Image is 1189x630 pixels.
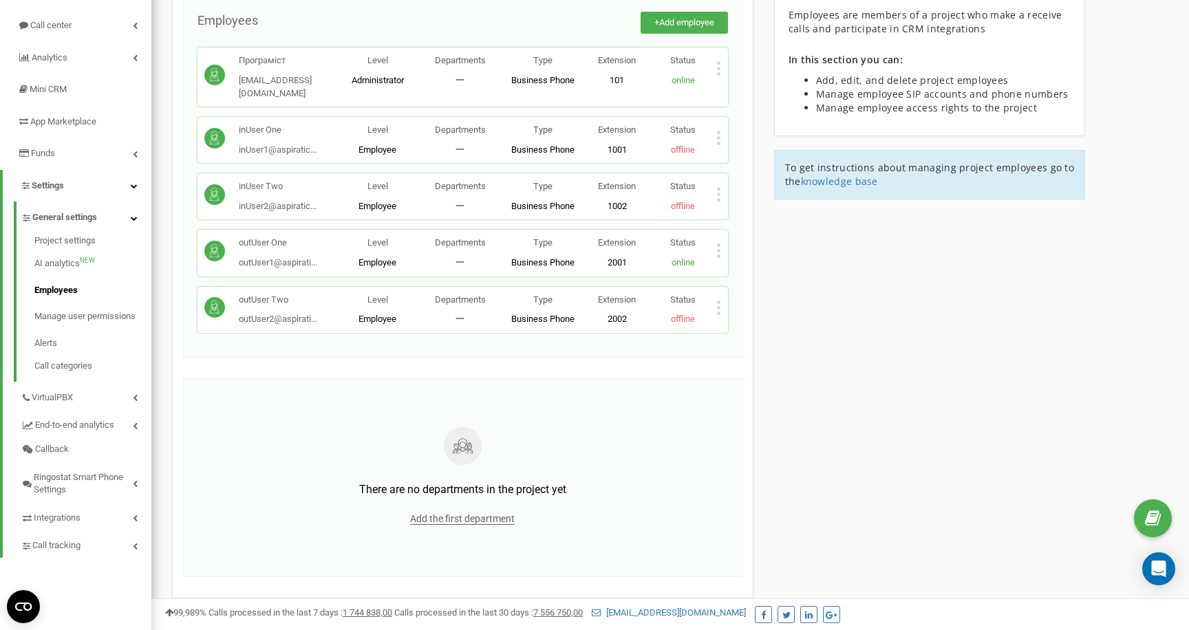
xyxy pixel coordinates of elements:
span: online [672,257,695,268]
span: Add, edit, and delete project employees [816,74,1009,87]
a: Settings [3,170,151,202]
span: Calls processed in the last 7 days : [208,607,392,618]
button: Open CMP widget [7,590,40,623]
span: Business Phone [511,144,575,155]
span: Level [367,55,388,65]
span: Employee [358,257,396,268]
span: outUser1@aspirati... [239,257,317,268]
a: Callback [21,437,151,461]
span: App Marketplace [30,116,96,127]
span: Extension [598,294,636,305]
span: In this section you can: [789,53,903,66]
span: Departments [435,294,486,305]
span: Type [533,124,553,135]
span: End-to-end analytics [35,419,114,432]
a: Ringostat Smart Phone Settings [21,461,151,502]
span: Integrations [34,512,81,525]
a: Employees [34,277,151,304]
span: Add the first department [410,513,515,525]
span: Level [367,294,388,305]
a: VirtualPBX [21,382,151,410]
span: Callback [35,443,69,456]
a: Call tracking [21,530,151,558]
span: Call center [30,20,72,30]
span: 一 [456,75,464,85]
span: General settings [32,211,97,224]
p: inUser Two [239,180,317,193]
span: Departments [435,181,486,191]
span: Funds [31,148,55,158]
p: outUser Two [239,294,317,307]
span: 一 [456,144,464,155]
span: offline [671,144,695,155]
p: 101 [584,74,650,87]
span: 一 [456,201,464,211]
span: VirtualPBX [32,391,73,404]
a: knowledge base [801,175,878,188]
p: 1002 [584,200,650,213]
span: Type [533,55,553,65]
a: Alerts [34,330,151,357]
button: +Add employee [641,12,728,34]
span: Add employee [659,17,714,28]
span: Employee [358,314,396,324]
span: Analytics [32,52,67,63]
span: Call tracking [32,539,81,552]
span: Type [533,294,553,305]
p: Програміст [239,54,336,67]
span: Status [670,237,696,248]
span: To get instructions about managing project employees go to the [785,161,1074,188]
span: Extension [598,237,636,248]
span: Business Phone [511,314,575,324]
span: Level [367,237,388,248]
span: Type [533,181,553,191]
span: Departments [435,55,486,65]
span: offline [671,314,695,324]
span: There are no departments in the project yet [359,483,566,496]
span: Employees are members of a project who make a receive calls and participate in CRM integrations [789,8,1062,35]
span: Manage employee SIP accounts and phone numbers [816,87,1069,100]
span: Mini CRM [30,84,67,94]
a: Call categories [34,356,151,373]
span: Level [367,181,388,191]
span: 一 [456,314,464,324]
span: Ringostat Smart Phone Settings [34,471,133,497]
p: inUser One [239,124,317,137]
span: Business Phone [511,75,575,85]
span: Status [670,294,696,305]
span: outUser2@aspirati... [239,314,317,324]
span: Business Phone [511,257,575,268]
span: 一 [456,257,464,268]
a: Manage user permissions [34,303,151,330]
a: Integrations [21,502,151,530]
p: outUser One [239,237,317,250]
u: 7 556 750,00 [533,607,583,618]
span: Status [670,124,696,135]
span: Calls processed in the last 30 days : [394,607,583,618]
span: Extension [598,181,636,191]
span: offline [671,201,695,211]
p: 1001 [584,144,650,157]
span: Extension [598,55,636,65]
span: Status [670,55,696,65]
span: Status [670,181,696,191]
span: 99,989% [165,607,206,618]
span: inUser2@aspiratic... [239,201,317,211]
p: [EMAIL_ADDRESS][DOMAIN_NAME] [239,74,336,100]
span: inUser1@aspiratic... [239,144,317,155]
p: 2002 [584,313,650,326]
div: Open Intercom Messenger [1142,552,1175,585]
span: Departments [435,124,486,135]
a: General settings [21,202,151,230]
a: [EMAIL_ADDRESS][DOMAIN_NAME] [592,607,746,618]
span: Business Phone [511,201,575,211]
span: Administrator [352,75,404,85]
span: Employee [358,144,396,155]
span: Departments [435,237,486,248]
span: Settings [32,180,64,191]
a: End-to-end analytics [21,409,151,437]
span: Type [533,237,553,248]
p: 2001 [584,257,650,270]
span: Manage employee access rights to the project [816,101,1037,114]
